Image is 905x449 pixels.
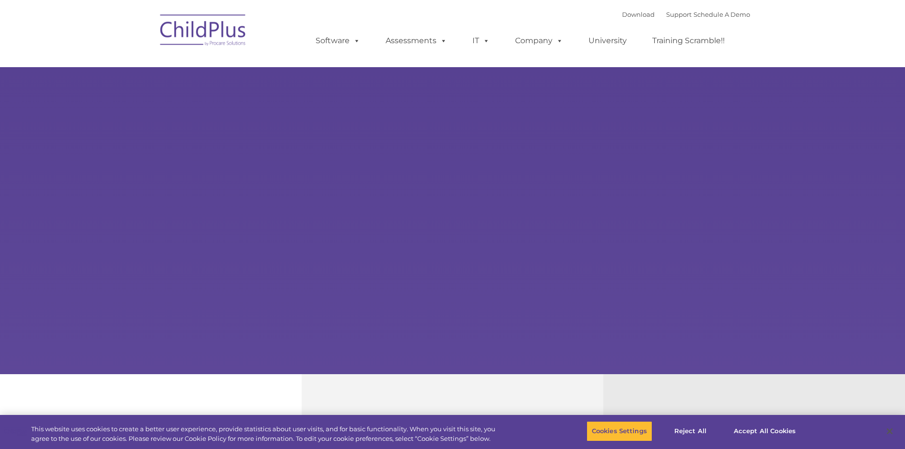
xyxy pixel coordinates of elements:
button: Cookies Settings [587,421,652,441]
button: Accept All Cookies [729,421,801,441]
img: ChildPlus by Procare Solutions [155,8,251,56]
a: Download [622,11,655,18]
a: Support [666,11,692,18]
font: | [622,11,750,18]
div: This website uses cookies to create a better user experience, provide statistics about user visit... [31,425,498,443]
a: Schedule A Demo [693,11,750,18]
a: Company [505,31,573,50]
a: Training Scramble!! [643,31,734,50]
a: Software [306,31,370,50]
button: Reject All [660,421,720,441]
a: IT [463,31,499,50]
a: Assessments [376,31,457,50]
button: Close [879,421,900,442]
a: University [579,31,636,50]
